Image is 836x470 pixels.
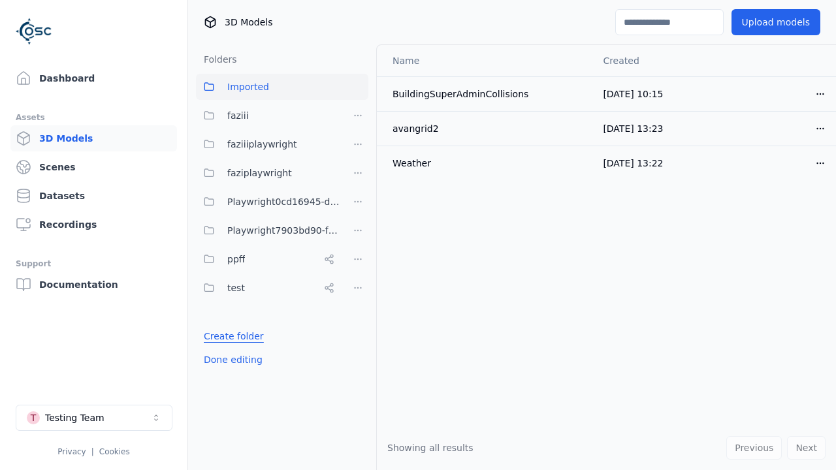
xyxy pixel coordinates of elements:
div: T [27,411,40,424]
span: | [91,447,94,456]
button: faziii [196,102,340,129]
a: Cookies [99,447,130,456]
div: Support [16,256,172,272]
a: Privacy [57,447,86,456]
div: Testing Team [45,411,104,424]
span: ppff [227,251,245,267]
div: Weather [393,157,582,170]
span: faziplaywright [227,165,292,181]
span: Showing all results [387,443,474,453]
button: ppff [196,246,340,272]
a: Datasets [10,183,177,209]
button: Select a workspace [16,405,172,431]
span: Imported [227,79,269,95]
h3: Folders [196,53,237,66]
a: Recordings [10,211,177,238]
button: Playwright7903bd90-f1ee-40e5-8689-7a943bbd43ef [196,217,340,243]
span: faziii [227,108,249,123]
a: 3D Models [10,125,177,151]
span: Playwright0cd16945-d24c-45f9-a8ba-c74193e3fd84 [227,194,340,210]
div: avangrid2 [393,122,582,135]
button: Imported [196,74,368,100]
button: faziiiplaywright [196,131,340,157]
button: faziplaywright [196,160,340,186]
span: test [227,280,245,296]
span: [DATE] 13:23 [603,123,663,134]
div: BuildingSuperAdminCollisions [393,87,582,101]
button: Done editing [196,348,270,371]
button: Upload models [731,9,820,35]
div: Assets [16,110,172,125]
button: Playwright0cd16945-d24c-45f9-a8ba-c74193e3fd84 [196,189,340,215]
button: test [196,275,340,301]
span: faziiiplaywright [227,136,297,152]
span: Playwright7903bd90-f1ee-40e5-8689-7a943bbd43ef [227,223,340,238]
button: Create folder [196,324,272,348]
span: [DATE] 10:15 [603,89,663,99]
span: 3D Models [225,16,272,29]
a: Scenes [10,154,177,180]
span: [DATE] 13:22 [603,158,663,168]
a: Documentation [10,272,177,298]
img: Logo [16,13,52,50]
a: Dashboard [10,65,177,91]
a: Create folder [204,330,264,343]
th: Created [592,45,715,76]
th: Name [377,45,592,76]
